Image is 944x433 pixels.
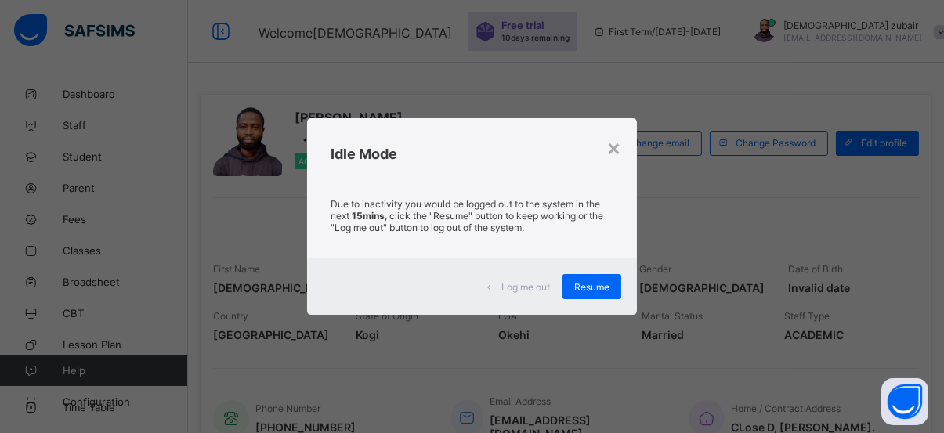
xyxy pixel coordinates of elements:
[331,198,614,233] p: Due to inactivity you would be logged out to the system in the next , click the "Resume" button t...
[331,146,614,162] h2: Idle Mode
[501,281,550,293] span: Log me out
[606,134,621,161] div: ×
[574,281,609,293] span: Resume
[881,378,928,425] button: Open asap
[352,210,385,222] strong: 15mins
